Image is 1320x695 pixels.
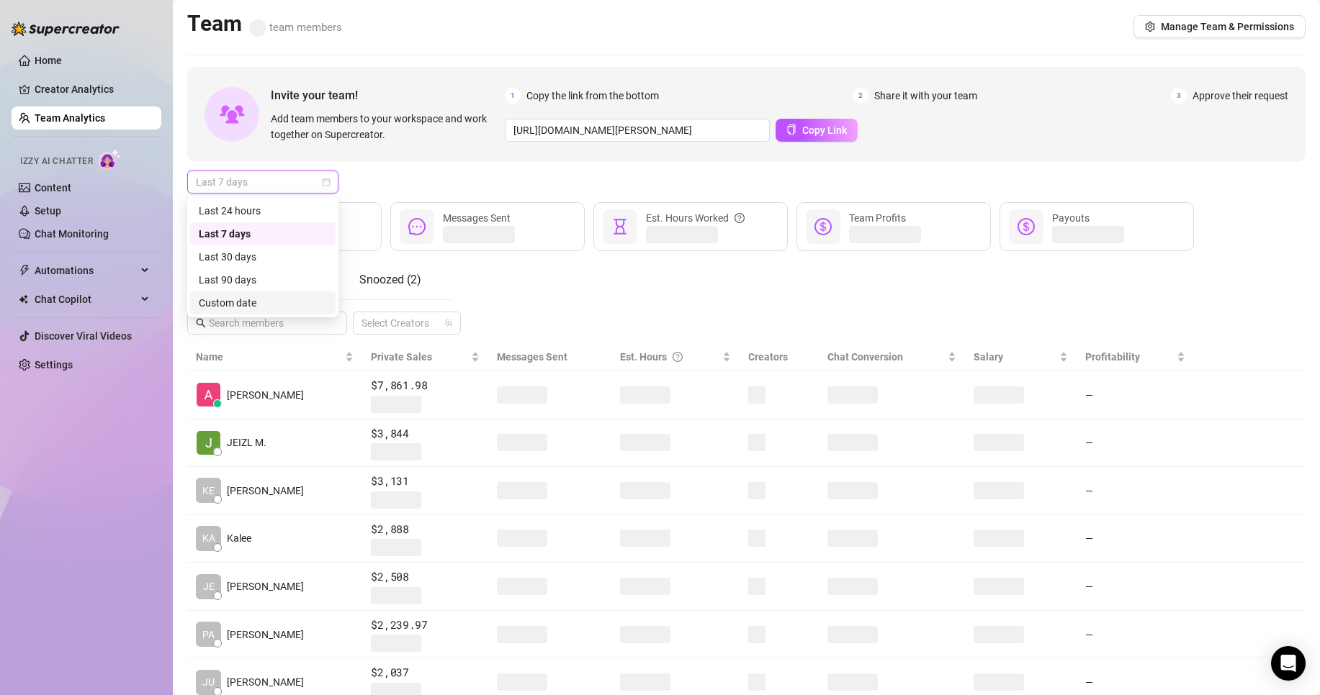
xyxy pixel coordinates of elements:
[497,351,567,363] span: Messages Sent
[371,664,480,681] span: $2,037
[322,178,331,186] span: calendar
[1077,371,1193,419] td: —
[227,435,266,450] span: JEIZL M.
[196,318,206,328] span: search
[199,295,327,311] div: Custom date
[1171,88,1187,104] span: 3
[196,171,330,193] span: Last 7 days
[209,315,327,331] input: Search members
[199,203,327,219] div: Last 24 hours
[35,259,137,282] span: Automations
[646,210,745,226] div: Est. Hours Worked
[874,88,977,104] span: Share it with your team
[35,228,109,240] a: Chat Monitoring
[1077,419,1193,468] td: —
[19,265,30,276] span: thunderbolt
[196,349,342,365] span: Name
[1052,212,1090,224] span: Payouts
[190,245,336,268] div: Last 30 days
[1271,646,1306,681] div: Open Intercom Messenger
[802,124,847,136] span: Copy Link
[443,212,511,224] span: Messages Sent
[271,86,505,104] span: Invite your team!
[827,351,903,363] span: Chat Conversion
[271,111,499,142] span: Add team members to your workspace and work together on Supercreator.
[1018,218,1035,235] span: dollar-circle
[187,10,342,37] h2: Team
[1077,467,1193,515] td: —
[35,182,71,194] a: Content
[505,88,521,104] span: 1
[35,330,132,342] a: Discover Viral Videos
[190,291,336,314] div: Custom date
[408,218,426,235] span: message
[197,431,220,455] img: JEIZL MALLARI
[227,674,304,690] span: [PERSON_NAME]
[814,218,832,235] span: dollar-circle
[199,272,327,288] div: Last 90 days
[620,349,719,365] div: Est. Hours
[974,351,1003,363] span: Salary
[35,55,62,66] a: Home
[202,627,215,642] span: PA
[35,359,73,371] a: Settings
[611,218,629,235] span: hourglass
[35,205,61,217] a: Setup
[12,22,120,36] img: logo-BBDzfeDw.svg
[227,387,304,403] span: [PERSON_NAME]
[1085,351,1140,363] span: Profitability
[99,149,121,170] img: AI Chatter
[444,319,453,327] span: team
[371,568,480,586] span: $2,508
[227,530,251,546] span: Kalee
[1077,611,1193,659] td: —
[202,530,215,546] span: KA
[227,627,304,642] span: [PERSON_NAME]
[19,294,28,304] img: Chat Copilot
[227,483,304,499] span: [PERSON_NAME]
[371,521,480,538] span: $2,888
[187,343,362,371] th: Name
[371,377,480,394] span: $7,861.98
[35,112,105,124] a: Team Analytics
[735,210,745,226] span: question-circle
[853,88,868,104] span: 2
[197,383,220,406] img: Alexicon Ortiag…
[371,351,432,363] span: Private Sales
[203,578,215,594] span: JE
[190,199,336,222] div: Last 24 hours
[202,483,215,499] span: KE
[190,222,336,245] div: Last 7 days
[786,124,796,135] span: copy
[190,268,336,291] div: Last 90 days
[740,343,820,371] th: Creators
[199,249,327,265] div: Last 30 days
[202,674,215,690] span: JU
[1161,21,1294,32] span: Manage Team & Permissions
[35,78,150,101] a: Creator Analytics
[673,349,683,365] span: question-circle
[359,273,421,286] span: Snoozed ( 2 )
[35,288,137,311] span: Chat Copilot
[249,21,342,34] span: team members
[849,212,906,224] span: Team Profits
[371,473,480,490] span: $3,131
[227,578,304,594] span: [PERSON_NAME]
[1077,515,1193,563] td: —
[1133,15,1306,38] button: Manage Team & Permissions
[20,155,93,168] span: Izzy AI Chatter
[371,425,480,442] span: $3,844
[526,88,659,104] span: Copy the link from the bottom
[1077,563,1193,611] td: —
[1145,22,1155,32] span: setting
[776,119,858,142] button: Copy Link
[1193,88,1288,104] span: Approve their request
[199,226,327,242] div: Last 7 days
[371,617,480,634] span: $2,239.97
